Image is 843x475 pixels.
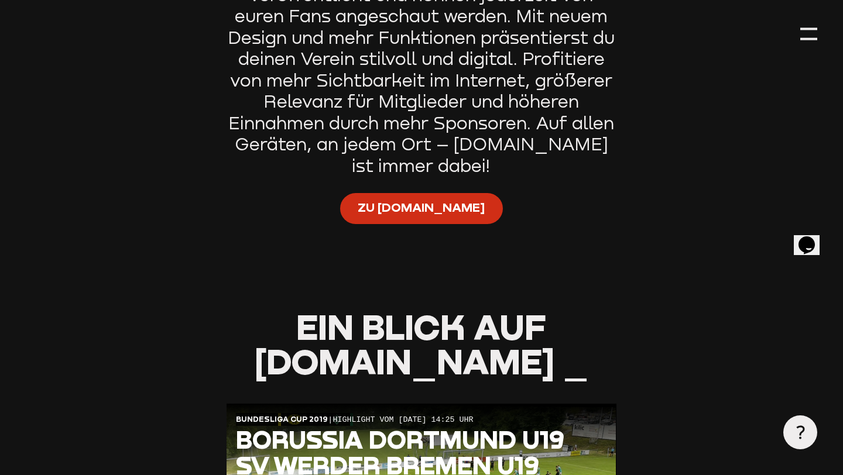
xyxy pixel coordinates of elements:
[254,340,588,382] span: [DOMAIN_NAME] _
[358,199,485,216] span: Zu [DOMAIN_NAME]
[340,193,502,224] a: Zu [DOMAIN_NAME]
[296,305,546,347] span: Ein Blick auf
[794,220,831,255] iframe: chat widget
